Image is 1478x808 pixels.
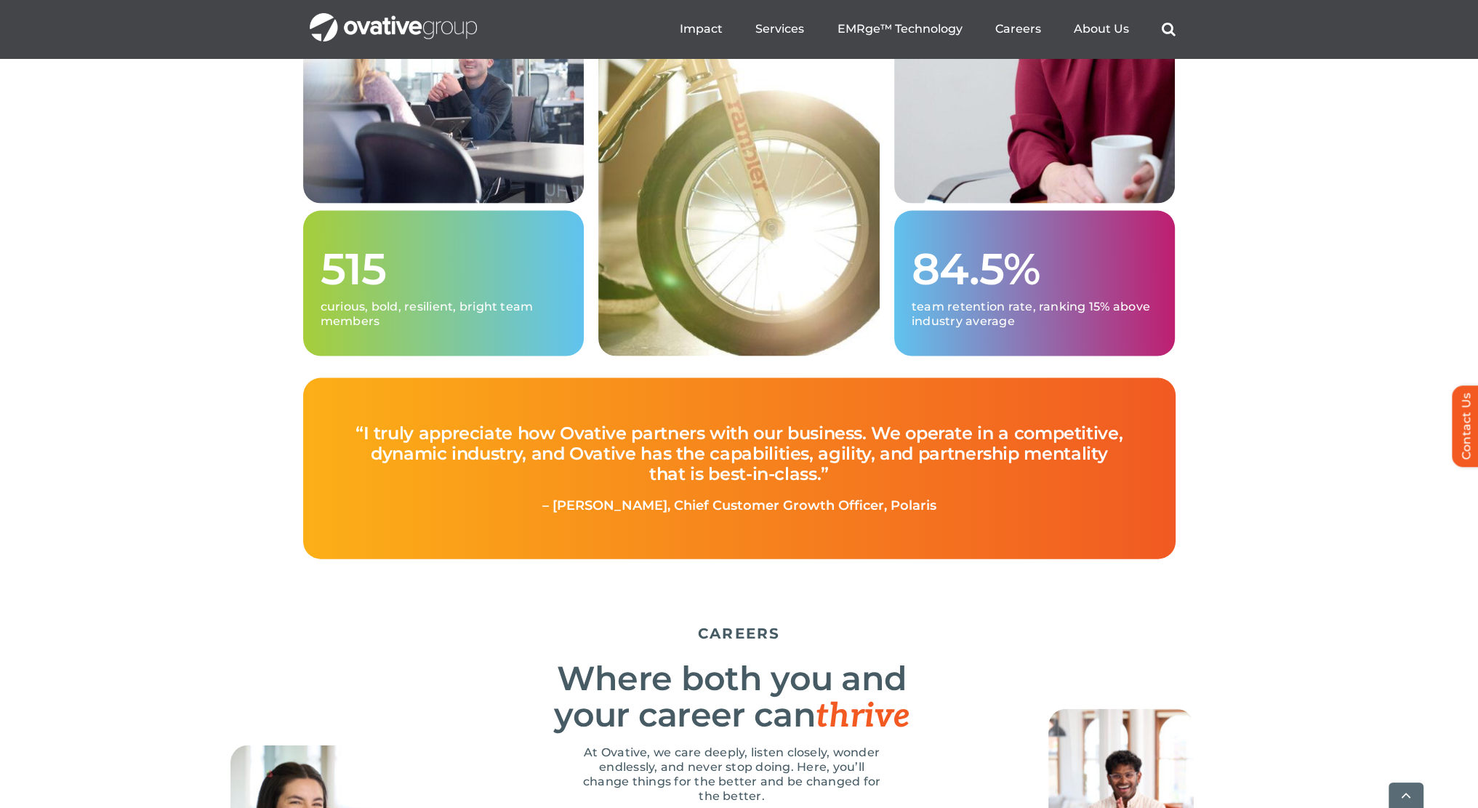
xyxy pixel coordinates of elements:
[337,499,1141,513] p: – [PERSON_NAME], Chief Customer Growth Officer, Polaris
[816,696,909,737] span: thrive
[755,22,804,36] a: Services
[680,6,1175,52] nav: Menu
[680,22,723,36] a: Impact
[579,745,885,804] p: At Ovative, we care deeply, listen closely, wonder endlessly, and never stop doing. Here, you’ll ...
[1161,22,1175,36] a: Search
[1073,22,1128,36] a: About Us
[337,409,1141,499] h4: “I truly appreciate how Ovative partners with our business. We operate in a competitive, dynamic ...
[321,246,567,292] h1: 515
[912,300,1158,329] p: team retention rate, ranking 15% above industry average
[303,625,1176,642] h5: CAREERS
[912,246,1158,292] h1: 84.5%
[310,12,477,25] a: OG_Full_horizontal_WHT
[303,284,539,433] span: We Deliver Measurable Impact
[995,22,1040,36] a: Careers
[289,660,1176,735] h2: Where both you and your career can
[321,300,567,329] p: curious, bold, resilient, bright team members
[837,22,962,36] a: EMRge™ Technology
